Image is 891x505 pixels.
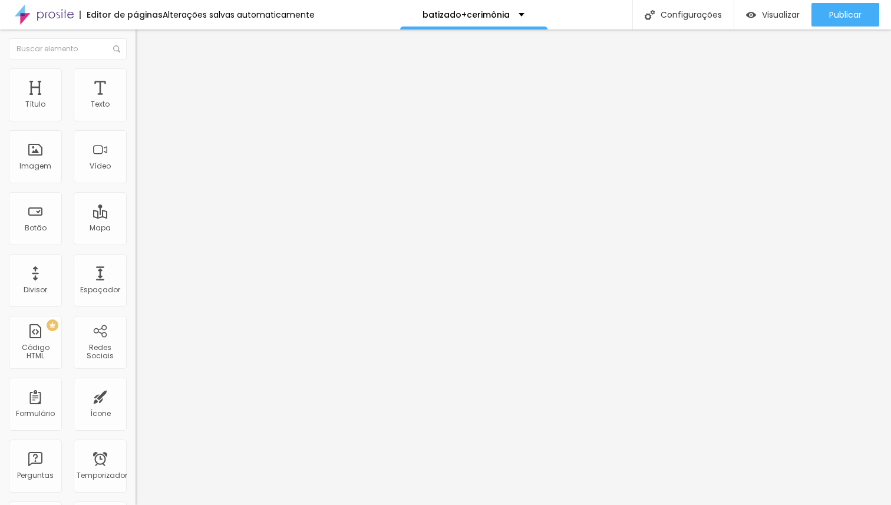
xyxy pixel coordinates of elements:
input: Buscar elemento [9,38,127,60]
button: Visualizar [734,3,811,27]
font: Formulário [16,408,55,418]
font: Vídeo [90,161,111,171]
button: Publicar [811,3,879,27]
font: Redes Sociais [87,342,114,361]
font: Ícone [90,408,111,418]
font: Alterações salvas automaticamente [163,9,315,21]
font: Temporizador [77,470,127,480]
font: Publicar [829,9,862,21]
iframe: Editor [136,29,891,505]
font: Espaçador [80,285,120,295]
img: Ícone [113,45,120,52]
font: Código HTML [22,342,49,361]
font: batizado+cerimônia [423,9,510,21]
font: Perguntas [17,470,54,480]
font: Editor de páginas [87,9,163,21]
font: Divisor [24,285,47,295]
font: Mapa [90,223,111,233]
font: Imagem [19,161,51,171]
img: Ícone [645,10,655,20]
font: Título [25,99,45,109]
font: Visualizar [762,9,800,21]
img: view-1.svg [746,10,756,20]
font: Botão [25,223,47,233]
font: Texto [91,99,110,109]
font: Configurações [661,9,722,21]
